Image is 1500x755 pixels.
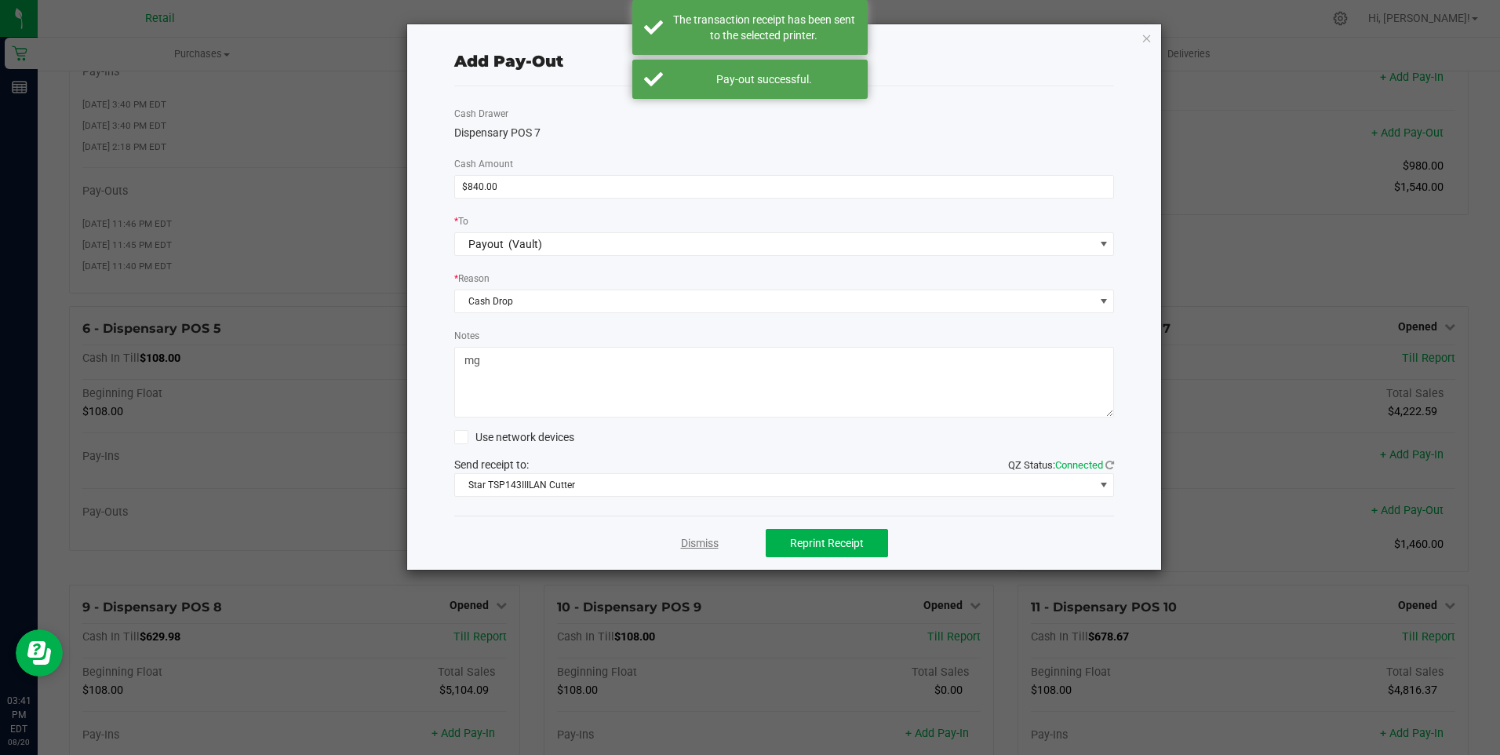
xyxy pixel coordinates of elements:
button: Reprint Receipt [766,529,888,557]
span: Star TSP143IIILAN Cutter [455,474,1094,496]
label: Use network devices [454,429,574,446]
span: Cash Drop [455,290,1094,312]
label: To [454,214,468,228]
div: Dispensary POS 7 [454,125,1115,141]
a: Dismiss [681,535,719,552]
span: Cash Amount [454,159,513,170]
span: Payout [468,238,504,250]
label: Notes [454,329,479,343]
div: The transaction receipt has been sent to the selected printer. [672,12,856,43]
span: Send receipt to: [454,458,529,471]
div: Pay-out successful. [672,71,856,87]
label: Reason [454,272,490,286]
span: Connected [1055,459,1103,471]
div: Add Pay-Out [454,49,563,73]
span: (Vault) [508,238,542,250]
iframe: Resource center [16,629,63,677]
span: Reprint Receipt [790,537,864,549]
label: Cash Drawer [454,107,508,121]
span: QZ Status: [1008,459,1114,471]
